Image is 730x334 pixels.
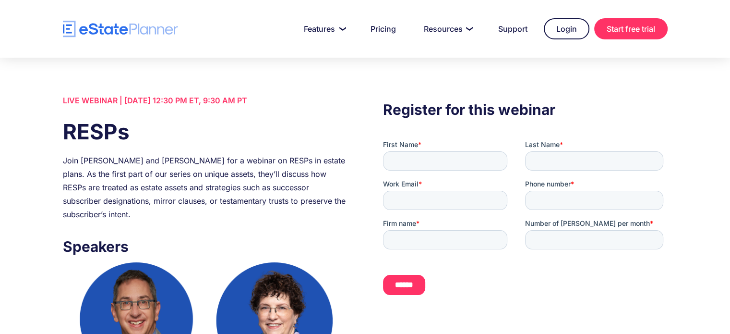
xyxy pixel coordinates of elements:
[63,94,347,107] div: LIVE WEBINAR | [DATE] 12:30 PM ET, 9:30 AM PT
[63,154,347,221] div: Join [PERSON_NAME] and [PERSON_NAME] for a webinar on RESPs in estate plans. As the first part of...
[63,117,347,147] h1: RESPs
[544,18,589,39] a: Login
[383,140,667,312] iframe: Form 0
[412,19,482,38] a: Resources
[487,19,539,38] a: Support
[383,99,667,121] h3: Register for this webinar
[292,19,354,38] a: Features
[63,235,347,258] h3: Speakers
[359,19,407,38] a: Pricing
[594,18,668,39] a: Start free trial
[63,21,178,37] a: home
